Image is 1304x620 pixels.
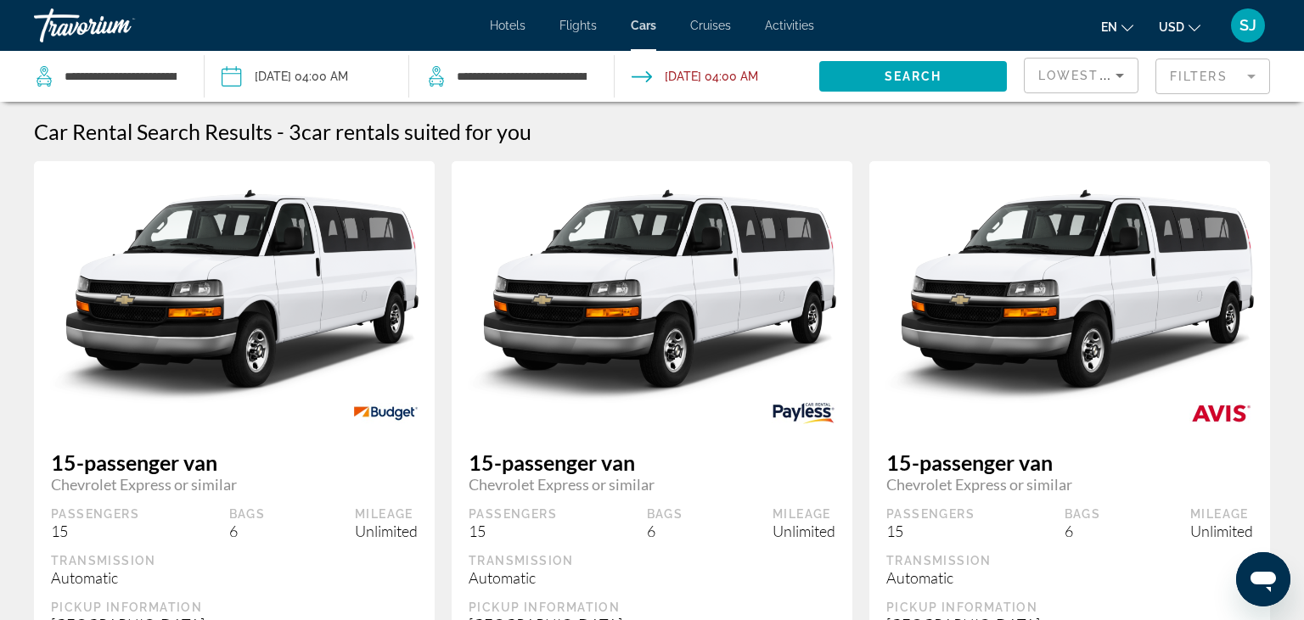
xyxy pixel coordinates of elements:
button: User Menu [1226,8,1270,43]
div: 15 [886,522,975,540]
iframe: Button to launch messaging window [1236,552,1290,606]
div: Bags [229,506,266,522]
div: Bags [1065,506,1101,522]
button: Change currency [1159,14,1200,39]
div: Bags [647,506,683,522]
a: Cruises [690,19,731,32]
div: Passengers [469,506,557,522]
div: 6 [647,522,683,540]
div: Mileage [1190,506,1253,522]
div: Pickup Information [886,600,1253,615]
div: Pickup Information [51,600,418,615]
span: 15-passenger van [51,450,418,475]
div: 15 [469,522,557,540]
img: AVIS [1172,394,1270,433]
img: primary.png [34,164,435,429]
span: en [1101,20,1117,34]
div: Pickup Information [469,600,835,615]
span: Chevrolet Express or similar [886,475,1253,494]
a: Activities [765,19,814,32]
span: Chevrolet Express or similar [51,475,418,494]
span: Lowest Price [1038,69,1147,82]
div: Transmission [886,553,1253,568]
div: Passengers [886,506,975,522]
img: primary.png [869,164,1270,429]
img: primary.png [452,164,852,429]
span: Search [885,70,942,83]
div: Unlimited [355,522,418,540]
button: Drop-off date: Nov 11, 2025 04:00 AM [632,51,758,102]
div: Transmission [51,553,418,568]
div: Automatic [469,568,835,587]
mat-select: Sort by [1038,65,1124,86]
h1: Car Rental Search Results [34,119,273,144]
div: Mileage [773,506,835,522]
a: Cars [631,19,656,32]
a: Flights [559,19,597,32]
span: - [277,119,284,144]
h2: 3 [289,119,531,144]
button: Pickup date: Nov 06, 2025 04:00 AM [222,51,348,102]
button: Search [819,61,1007,92]
div: Automatic [886,568,1253,587]
a: Hotels [490,19,526,32]
img: PAYLESS [755,394,852,433]
div: 6 [1065,522,1101,540]
span: 15-passenger van [469,450,835,475]
a: Travorium [34,3,204,47]
div: Passengers [51,506,139,522]
span: 15-passenger van [886,450,1253,475]
span: car rentals suited for you [301,119,531,144]
div: Unlimited [1190,522,1253,540]
button: Filter [1155,58,1270,95]
div: 6 [229,522,266,540]
img: BUDGET [337,394,435,433]
div: Automatic [51,568,418,587]
span: USD [1159,20,1184,34]
span: SJ [1239,17,1256,34]
span: Chevrolet Express or similar [469,475,835,494]
div: Transmission [469,553,835,568]
div: 15 [51,522,139,540]
button: Change language [1101,14,1133,39]
div: Unlimited [773,522,835,540]
div: Mileage [355,506,418,522]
